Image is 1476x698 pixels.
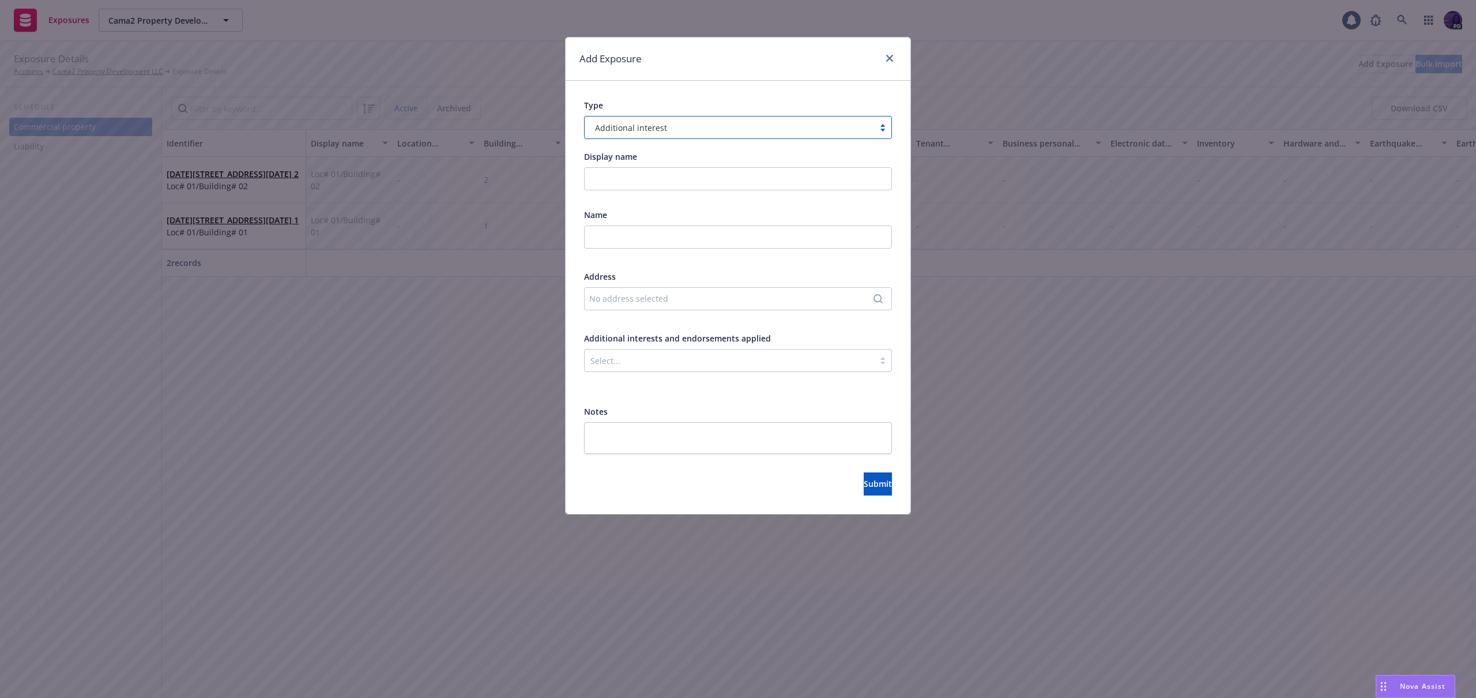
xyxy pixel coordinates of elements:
button: Nova Assist [1376,675,1455,698]
span: Type [584,100,603,111]
span: Additional interest [590,122,868,134]
a: close [883,51,897,65]
svg: Search [873,294,883,303]
span: Nova Assist [1400,681,1445,691]
span: Name [584,209,607,220]
span: Notes [584,406,608,417]
span: Additional interests and endorsements applied [584,333,771,344]
span: Additional interest [595,122,667,134]
div: Drag to move [1376,676,1391,697]
div: No address selected [589,292,875,305]
h1: Add Exposure [579,51,642,66]
span: Address [584,271,616,282]
span: Display name [584,151,637,162]
span: Submit [864,478,892,489]
button: No address selected [584,287,892,310]
button: Submit [864,472,892,496]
